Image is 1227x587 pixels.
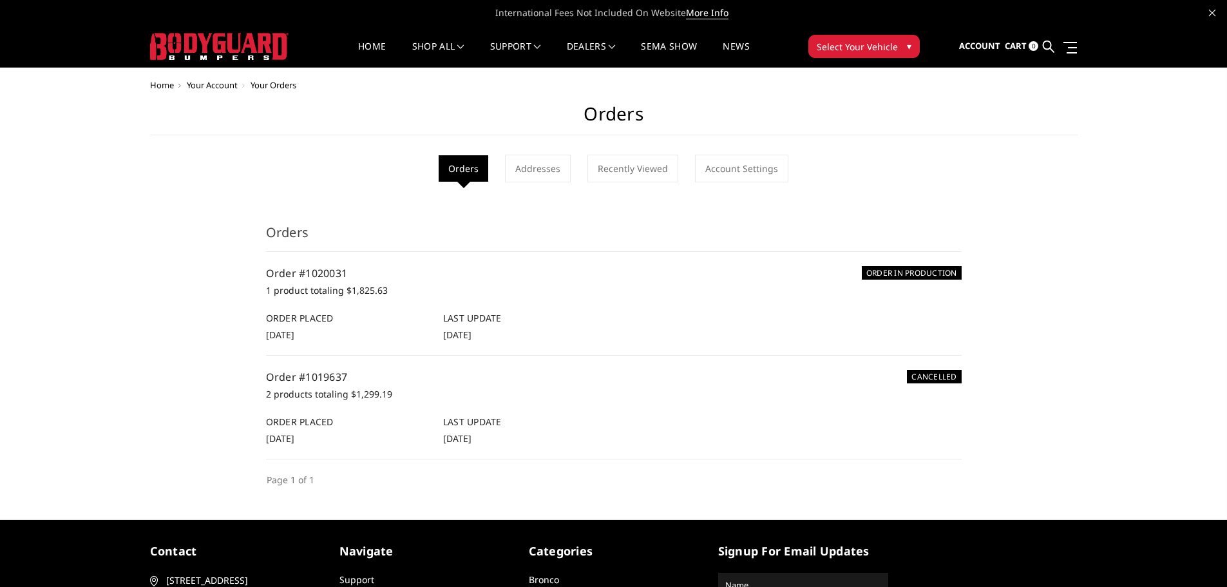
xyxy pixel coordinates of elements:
[959,40,1000,52] span: Account
[695,155,788,182] a: Account Settings
[150,33,289,60] img: BODYGUARD BUMPERS
[266,432,294,445] span: [DATE]
[718,543,888,560] h5: signup for email updates
[587,155,678,182] a: Recently Viewed
[959,29,1000,64] a: Account
[266,387,962,402] p: 2 products totaling $1,299.19
[529,543,699,560] h5: Categories
[187,79,238,91] a: Your Account
[339,573,374,586] a: Support
[443,432,471,445] span: [DATE]
[412,42,464,67] a: shop all
[150,79,174,91] a: Home
[1005,40,1027,52] span: Cart
[358,42,386,67] a: Home
[907,370,961,383] h6: CANCELLED
[266,370,348,384] a: Order #1019637
[439,155,488,182] li: Orders
[641,42,697,67] a: SEMA Show
[150,543,320,560] h5: contact
[266,223,962,252] h3: Orders
[266,266,348,280] a: Order #1020031
[567,42,616,67] a: Dealers
[443,329,471,341] span: [DATE]
[529,573,559,586] a: Bronco
[817,40,898,53] span: Select Your Vehicle
[490,42,541,67] a: Support
[862,266,962,280] h6: ORDER IN PRODUCTION
[1005,29,1038,64] a: Cart 0
[251,79,296,91] span: Your Orders
[266,329,294,341] span: [DATE]
[907,39,911,53] span: ▾
[339,543,509,560] h5: Navigate
[266,472,315,487] li: Page 1 of 1
[686,6,728,19] a: More Info
[723,42,749,67] a: News
[505,155,571,182] a: Addresses
[443,415,607,428] h6: Last Update
[150,103,1078,135] h1: Orders
[266,283,962,298] p: 1 product totaling $1,825.63
[266,311,430,325] h6: Order Placed
[1029,41,1038,51] span: 0
[443,311,607,325] h6: Last Update
[808,35,920,58] button: Select Your Vehicle
[266,415,430,428] h6: Order Placed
